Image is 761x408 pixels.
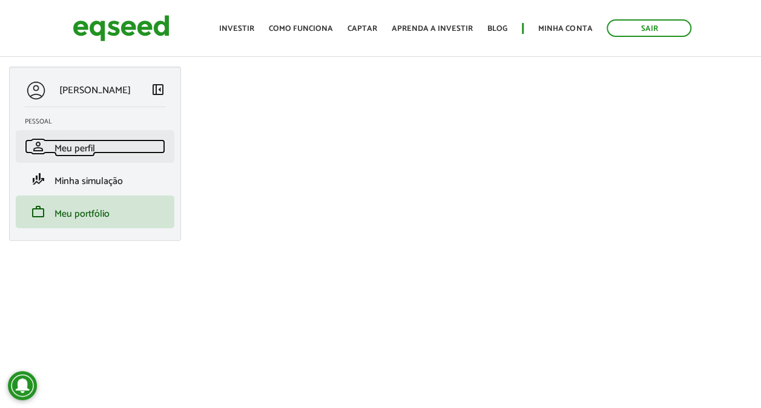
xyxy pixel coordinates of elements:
a: finance_modeMinha simulação [25,172,165,186]
p: [PERSON_NAME] [59,85,131,96]
span: work [31,205,45,219]
li: Meu portfólio [16,196,174,228]
a: Como funciona [269,25,333,33]
span: finance_mode [31,172,45,186]
a: workMeu portfólio [25,205,165,219]
h2: Pessoal [25,118,174,125]
a: personMeu perfil [25,139,165,154]
a: Aprenda a investir [392,25,473,33]
span: Meu portfólio [54,206,110,222]
span: person [31,139,45,154]
a: Minha conta [538,25,592,33]
li: Minha simulação [16,163,174,196]
li: Meu perfil [16,130,174,163]
a: Blog [487,25,507,33]
img: EqSeed [73,12,170,44]
span: left_panel_close [151,82,165,97]
a: Colapsar menu [151,82,165,99]
span: Meu perfil [54,140,95,157]
span: Minha simulação [54,173,123,189]
a: Captar [348,25,377,33]
a: Investir [219,25,254,33]
a: Sair [607,19,691,37]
